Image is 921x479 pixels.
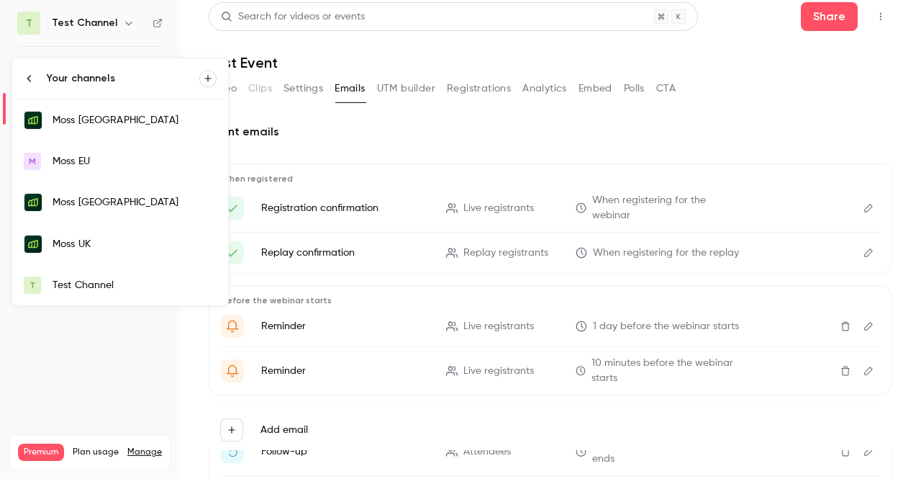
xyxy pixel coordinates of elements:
[30,279,35,292] span: T
[53,154,217,169] div: Moss EU
[53,278,217,292] div: Test Channel
[24,236,42,253] img: Moss UK
[47,71,199,86] div: Your channels
[53,195,217,210] div: Moss [GEOGRAPHIC_DATA]
[53,113,217,127] div: Moss [GEOGRAPHIC_DATA]
[24,112,42,129] img: Moss Deutschland
[29,155,36,168] span: M
[53,237,217,251] div: Moss UK
[24,194,42,211] img: Moss Nederland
